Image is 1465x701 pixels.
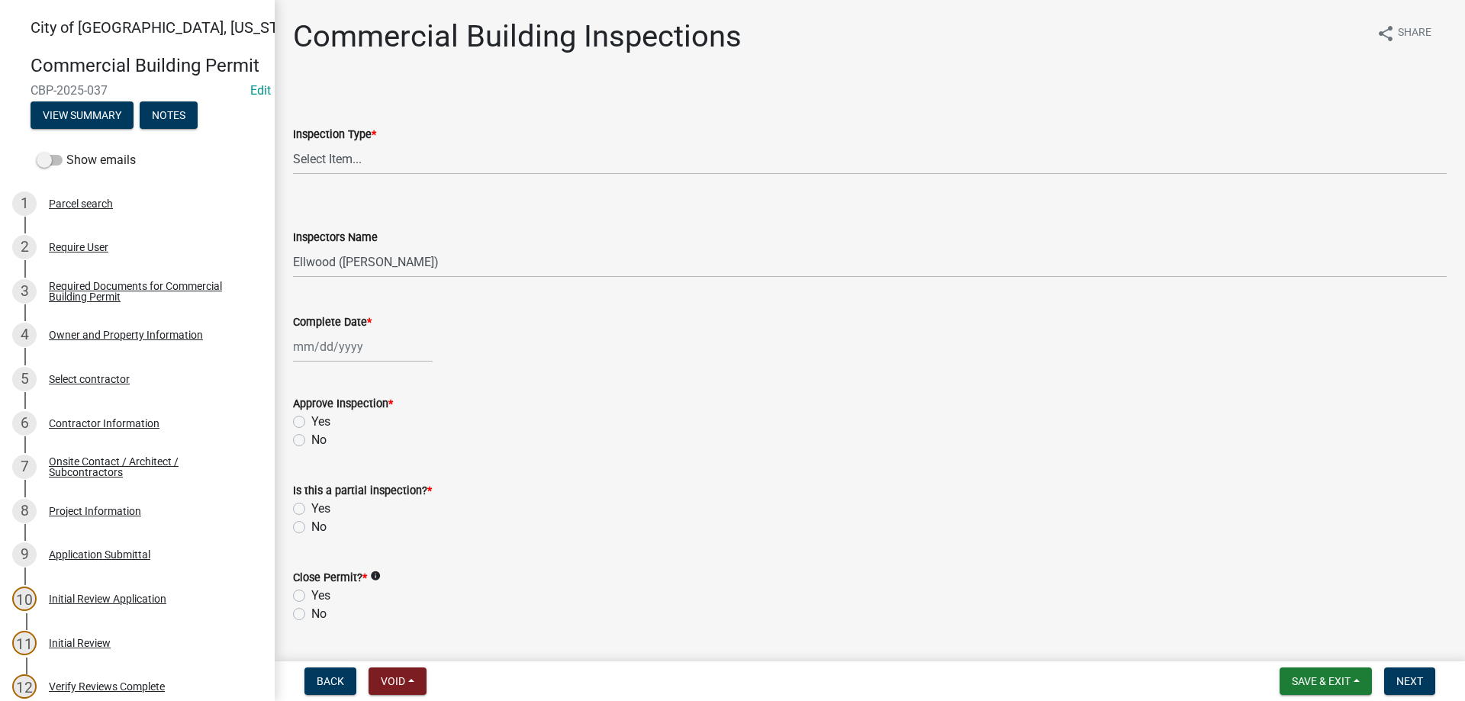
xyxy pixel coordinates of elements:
span: Void [381,675,405,687]
button: View Summary [31,101,134,129]
wm-modal-confirm: Notes [140,110,198,122]
div: Require User [49,242,108,252]
a: Edit [250,83,271,98]
span: Next [1396,675,1423,687]
button: Next [1384,667,1435,695]
label: Show emails [37,151,136,169]
label: Yes [311,587,330,605]
i: share [1376,24,1395,43]
label: No [311,431,327,449]
button: Notes [140,101,198,129]
div: 2 [12,235,37,259]
h4: Commercial Building Permit [31,55,262,77]
label: Yes [311,500,330,518]
button: Void [369,667,427,695]
div: 8 [12,499,37,523]
i: info [370,571,381,581]
div: 9 [12,542,37,567]
label: Inspectors Name [293,233,378,243]
button: shareShare [1364,18,1444,48]
wm-modal-confirm: Edit Application Number [250,83,271,98]
div: Required Documents for Commercial Building Permit [49,281,250,302]
label: No [311,518,327,536]
input: mm/dd/yyyy [293,331,433,362]
div: Parcel search [49,198,113,209]
div: 5 [12,367,37,391]
label: Yes [311,413,330,431]
div: 11 [12,631,37,655]
span: City of [GEOGRAPHIC_DATA], [US_STATE] [31,18,308,37]
div: Initial Review [49,638,111,648]
div: 1 [12,191,37,216]
div: 4 [12,323,37,347]
div: 3 [12,279,37,304]
div: Project Information [49,506,141,516]
span: Save & Exit [1292,675,1351,687]
span: CBP-2025-037 [31,83,244,98]
button: Save & Exit [1280,667,1372,695]
div: Contractor Information [49,418,159,429]
div: 6 [12,411,37,436]
label: Inspection Type [293,130,376,140]
div: 10 [12,587,37,611]
label: No [311,605,327,623]
label: Is this a partial inspection? [293,486,432,497]
div: Owner and Property Information [49,330,203,340]
div: Verify Reviews Complete [49,681,165,692]
label: Complete Date [293,317,372,328]
span: Back [317,675,344,687]
h1: Commercial Building Inspections [293,18,742,55]
div: Application Submittal [49,549,150,560]
label: Close Permit? [293,573,367,584]
div: 7 [12,455,37,479]
div: Select contractor [49,374,130,384]
button: Back [304,667,356,695]
span: Share [1398,24,1431,43]
div: Initial Review Application [49,593,166,604]
div: Onsite Contact / Architect / Subcontractors [49,456,250,478]
label: Approve Inspection [293,399,393,410]
wm-modal-confirm: Summary [31,110,134,122]
div: 12 [12,674,37,699]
